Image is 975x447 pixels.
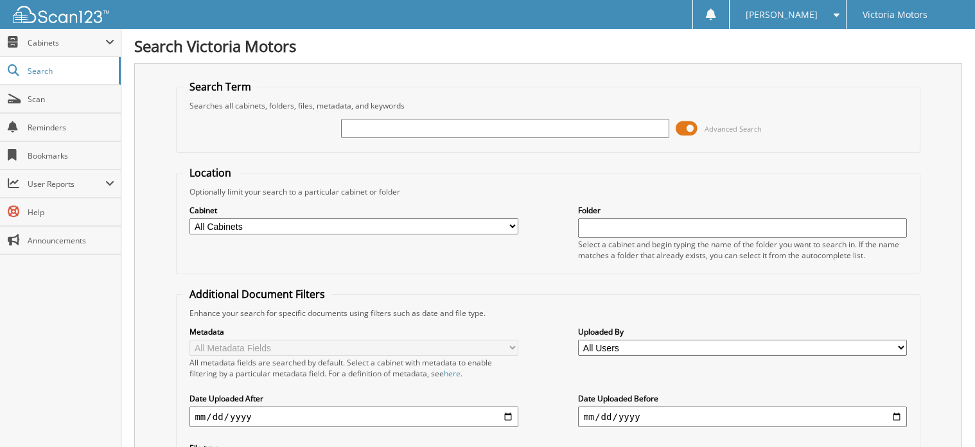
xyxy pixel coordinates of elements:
[134,35,962,57] h1: Search Victoria Motors
[705,124,762,134] span: Advanced Search
[28,150,114,161] span: Bookmarks
[578,205,906,216] label: Folder
[189,326,518,337] label: Metadata
[444,368,461,379] a: here
[183,186,913,197] div: Optionally limit your search to a particular cabinet or folder
[189,393,518,404] label: Date Uploaded After
[183,287,331,301] legend: Additional Document Filters
[28,235,114,246] span: Announcements
[863,11,927,19] span: Victoria Motors
[183,100,913,111] div: Searches all cabinets, folders, files, metadata, and keywords
[911,385,975,447] iframe: Chat Widget
[183,166,238,180] legend: Location
[28,122,114,133] span: Reminders
[189,357,518,379] div: All metadata fields are searched by default. Select a cabinet with metadata to enable filtering b...
[28,207,114,218] span: Help
[578,407,906,427] input: end
[28,37,105,48] span: Cabinets
[189,205,518,216] label: Cabinet
[189,407,518,427] input: start
[183,308,913,319] div: Enhance your search for specific documents using filters such as date and file type.
[578,393,906,404] label: Date Uploaded Before
[746,11,818,19] span: [PERSON_NAME]
[28,94,114,105] span: Scan
[13,6,109,23] img: scan123-logo-white.svg
[28,179,105,189] span: User Reports
[578,326,906,337] label: Uploaded By
[578,239,906,261] div: Select a cabinet and begin typing the name of the folder you want to search in. If the name match...
[183,80,258,94] legend: Search Term
[28,66,112,76] span: Search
